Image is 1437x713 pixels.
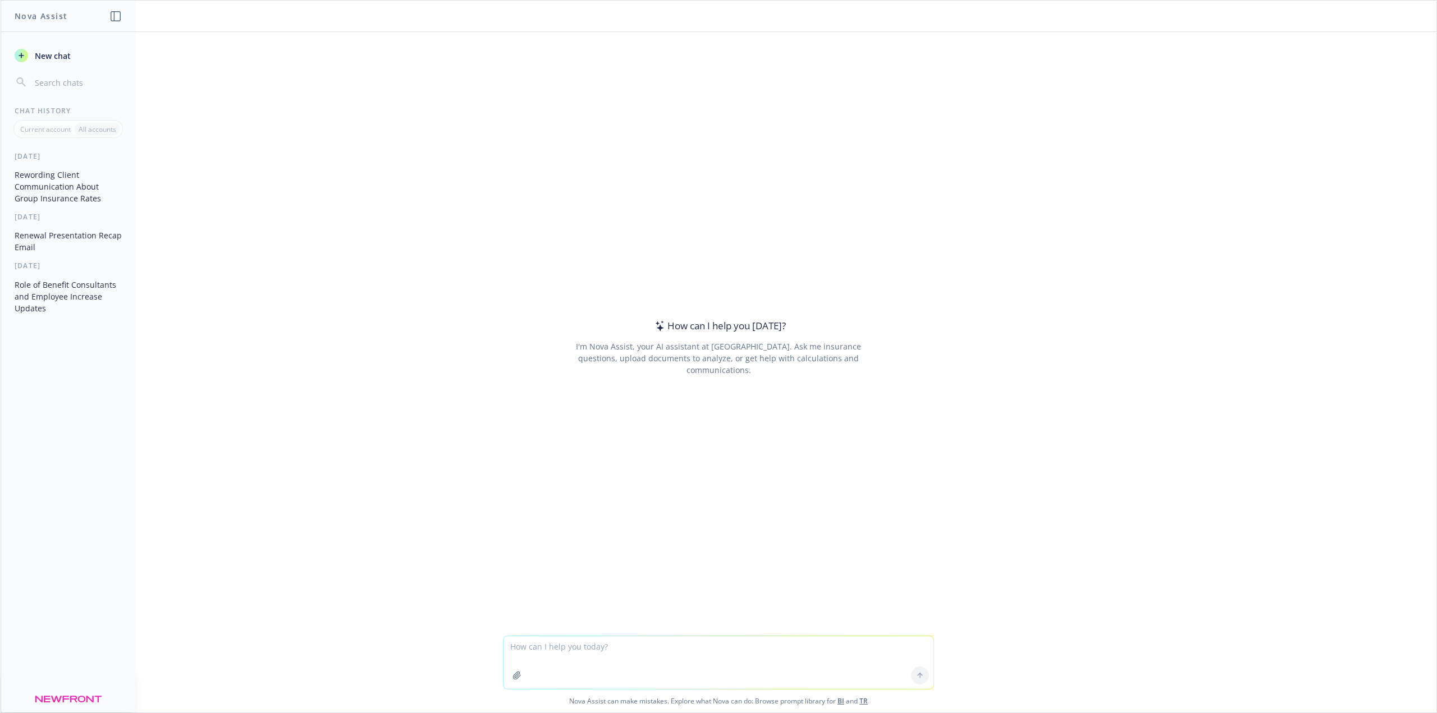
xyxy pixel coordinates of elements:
[5,689,1432,712] span: Nova Assist can make mistakes. Explore what Nova can do: Browse prompt library for and
[652,319,786,333] div: How can I help you [DATE]?
[1,151,135,161] div: [DATE]
[10,165,126,208] button: Rewording Client Communication About Group Insurance Rates
[10,45,126,66] button: New chat
[1,106,135,116] div: Chat History
[1,261,135,270] div: [DATE]
[560,341,876,376] div: I'm Nova Assist, your AI assistant at [GEOGRAPHIC_DATA]. Ask me insurance questions, upload docum...
[859,696,868,706] a: TR
[10,275,126,318] button: Role of Benefit Consultants and Employee Increase Updates
[33,75,122,90] input: Search chats
[20,125,71,134] p: Current account
[33,50,71,62] span: New chat
[15,10,67,22] h1: Nova Assist
[10,226,126,256] button: Renewal Presentation Recap Email
[1,212,135,222] div: [DATE]
[79,125,116,134] p: All accounts
[838,696,844,706] a: BI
